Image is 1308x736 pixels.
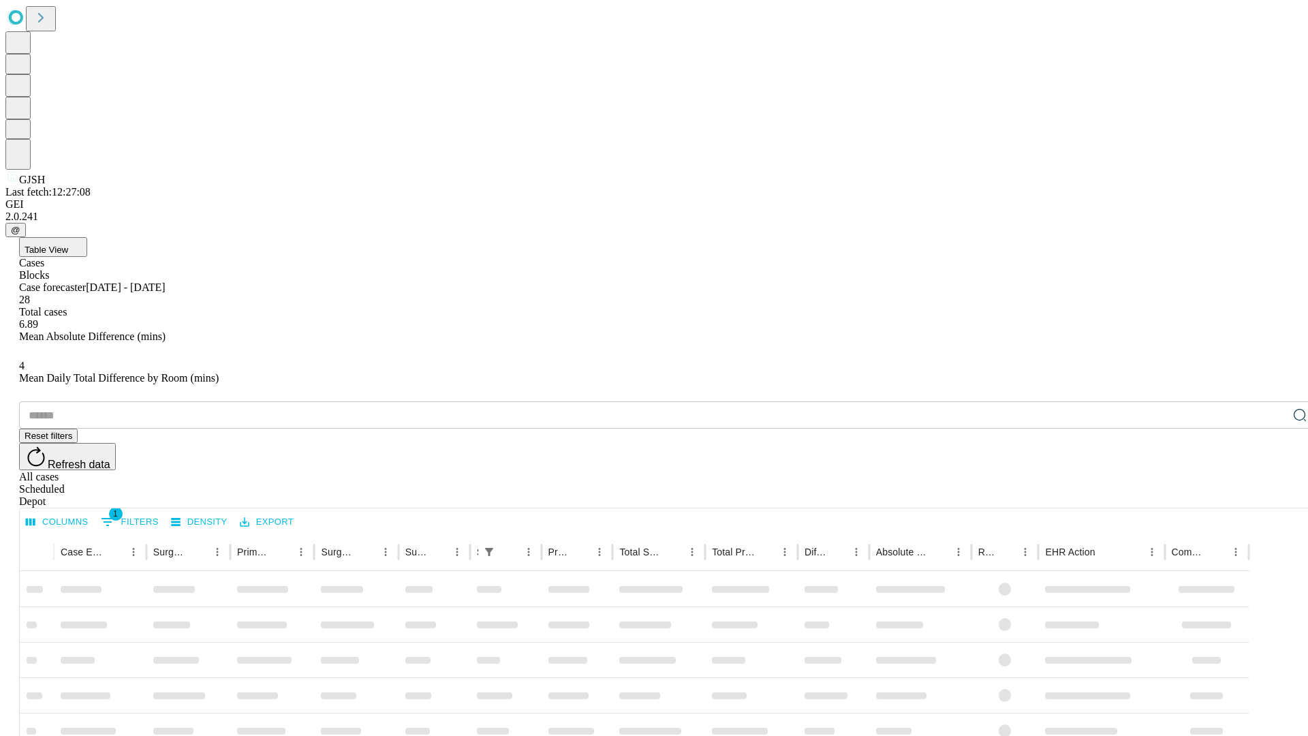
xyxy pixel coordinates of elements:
span: Last fetch: 12:27:08 [5,186,91,198]
button: Sort [571,542,590,562]
div: Surgery Name [321,547,355,557]
div: 2.0.241 [5,211,1303,223]
span: Refresh data [48,459,110,470]
button: Density [168,512,231,533]
div: Resolved in EHR [978,547,996,557]
button: Sort [500,542,519,562]
button: Select columns [22,512,92,533]
button: Sort [828,542,847,562]
div: Primary Service [237,547,271,557]
button: Menu [1226,542,1245,562]
span: Total cases [19,306,67,318]
div: GEI [5,198,1303,211]
span: 4 [19,360,25,371]
button: Menu [448,542,467,562]
div: Surgeon Name [153,547,187,557]
button: Show filters [97,511,162,533]
div: Case Epic Id [61,547,104,557]
button: @ [5,223,26,237]
button: Menu [1016,542,1035,562]
button: Menu [292,542,311,562]
span: @ [11,225,20,235]
button: Export [236,512,297,533]
span: GJSH [19,174,45,185]
button: Sort [930,542,949,562]
button: Reset filters [19,429,78,443]
div: Surgery Date [405,547,427,557]
span: Case forecaster [19,281,86,293]
span: Reset filters [25,431,72,441]
button: Menu [590,542,609,562]
button: Sort [1207,542,1226,562]
button: Refresh data [19,443,116,470]
div: Difference [805,547,826,557]
button: Sort [1097,542,1116,562]
span: Table View [25,245,68,255]
span: [DATE] - [DATE] [86,281,165,293]
div: Comments [1172,547,1206,557]
div: 1 active filter [480,542,499,562]
div: Predicted In Room Duration [548,547,570,557]
div: Total Scheduled Duration [619,547,662,557]
span: 28 [19,294,30,305]
span: 6.89 [19,318,38,330]
button: Menu [519,542,538,562]
button: Menu [1142,542,1162,562]
div: EHR Action [1045,547,1095,557]
button: Menu [208,542,227,562]
button: Sort [997,542,1016,562]
button: Sort [105,542,124,562]
span: Mean Absolute Difference (mins) [19,331,166,342]
button: Sort [272,542,292,562]
div: Total Predicted Duration [712,547,755,557]
button: Sort [664,542,683,562]
button: Menu [124,542,143,562]
button: Sort [357,542,376,562]
span: Mean Daily Total Difference by Room (mins) [19,372,219,384]
div: Scheduled In Room Duration [477,547,478,557]
button: Show filters [480,542,499,562]
span: 1 [109,507,123,521]
button: Sort [189,542,208,562]
div: Absolute Difference [876,547,929,557]
button: Menu [847,542,866,562]
button: Sort [429,542,448,562]
button: Menu [775,542,794,562]
button: Menu [683,542,702,562]
button: Menu [949,542,968,562]
button: Table View [19,237,87,257]
button: Sort [756,542,775,562]
button: Menu [376,542,395,562]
